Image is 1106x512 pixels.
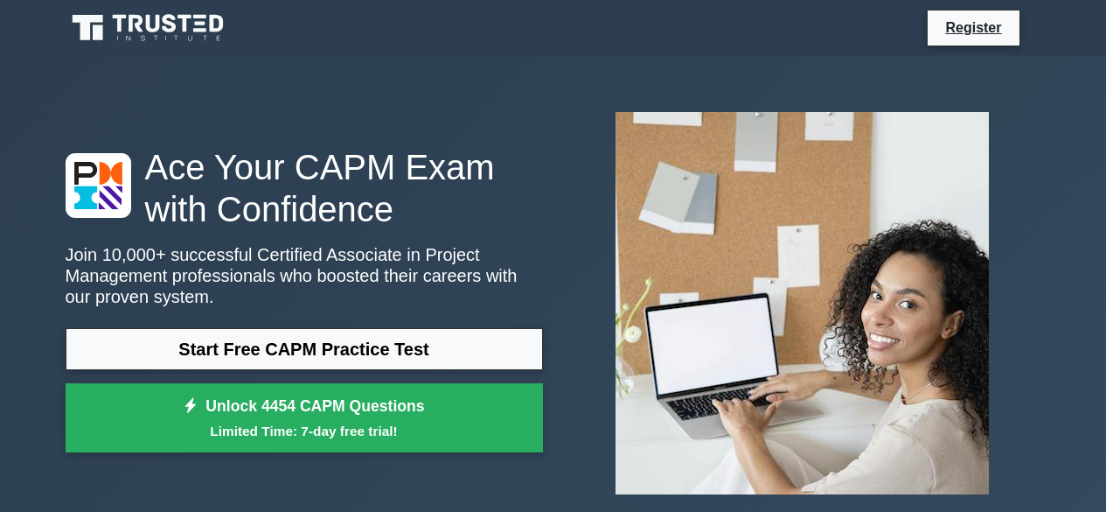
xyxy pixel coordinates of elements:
[87,421,521,441] small: Limited Time: 7-day free trial!
[66,244,543,307] p: Join 10,000+ successful Certified Associate in Project Management professionals who boosted their...
[935,17,1012,39] a: Register
[66,328,543,370] a: Start Free CAPM Practice Test
[66,383,543,453] a: Unlock 4454 CAPM QuestionsLimited Time: 7-day free trial!
[66,146,543,230] h1: Ace Your CAPM Exam with Confidence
